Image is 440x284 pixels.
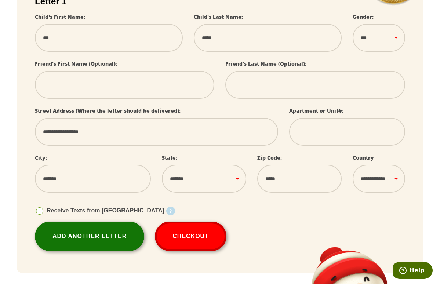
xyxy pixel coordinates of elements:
[289,107,343,114] label: Apartment or Unit#:
[353,13,374,20] label: Gender:
[35,13,85,20] label: Child's First Name:
[257,154,282,161] label: Zip Code:
[194,13,243,20] label: Child's Last Name:
[35,107,181,114] label: Street Address (Where the letter should be delivered):
[393,262,433,280] iframe: Opens a widget where you can find more information
[162,154,177,161] label: State:
[35,154,47,161] label: City:
[353,154,374,161] label: Country
[47,207,164,214] span: Receive Texts from [GEOGRAPHIC_DATA]
[155,222,226,251] button: Checkout
[225,60,306,67] label: Friend's Last Name (Optional):
[35,222,144,251] a: Add Another Letter
[35,60,117,67] label: Friend's First Name (Optional):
